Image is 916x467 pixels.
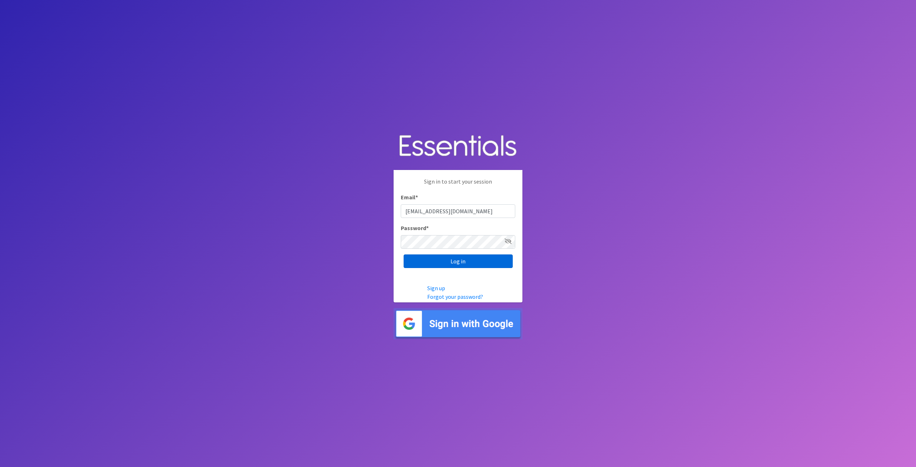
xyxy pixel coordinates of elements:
img: Human Essentials [394,128,522,165]
abbr: required [415,194,418,201]
p: Sign in to start your session [401,177,515,193]
a: Forgot your password? [427,293,483,300]
label: Email [401,193,418,201]
a: Sign up [427,284,445,292]
input: Log in [404,254,513,268]
img: Sign in with Google [394,308,522,339]
abbr: required [426,224,429,232]
label: Password [401,224,429,232]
